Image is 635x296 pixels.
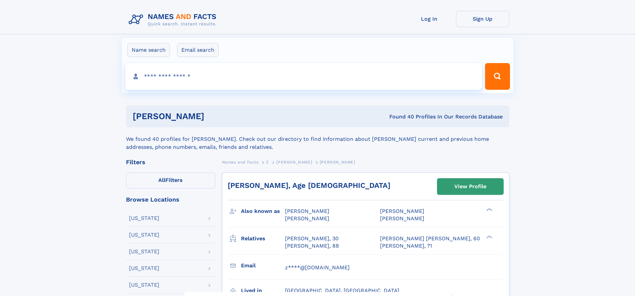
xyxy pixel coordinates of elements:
[380,208,424,214] span: [PERSON_NAME]
[129,282,159,288] div: [US_STATE]
[266,158,269,166] a: Z
[228,181,390,190] a: [PERSON_NAME], Age [DEMOGRAPHIC_DATA]
[126,127,509,151] div: We found 40 profiles for [PERSON_NAME]. Check out our directory to find information about [PERSON...
[241,206,285,217] h3: Also known as
[126,197,215,203] div: Browse Locations
[126,11,222,29] img: Logo Names and Facts
[222,158,259,166] a: Names and Facts
[380,242,432,250] a: [PERSON_NAME], 71
[125,63,482,90] input: search input
[266,160,269,165] span: Z
[127,43,170,57] label: Name search
[177,43,219,57] label: Email search
[158,177,165,183] span: All
[454,179,486,194] div: View Profile
[126,173,215,189] label: Filters
[129,216,159,221] div: [US_STATE]
[129,266,159,271] div: [US_STATE]
[133,112,297,120] h1: [PERSON_NAME]
[485,235,493,239] div: ❯
[380,235,480,242] a: [PERSON_NAME] [PERSON_NAME], 60
[403,11,456,27] a: Log In
[276,160,312,165] span: [PERSON_NAME]
[456,11,509,27] a: Sign Up
[276,158,312,166] a: [PERSON_NAME]
[241,233,285,244] h3: Relatives
[485,63,510,90] button: Search Button
[129,249,159,254] div: [US_STATE]
[126,159,215,165] div: Filters
[437,179,503,195] a: View Profile
[320,160,355,165] span: [PERSON_NAME]
[297,113,503,120] div: Found 40 Profiles In Our Records Database
[380,215,424,222] span: [PERSON_NAME]
[285,235,339,242] a: [PERSON_NAME], 30
[285,215,329,222] span: [PERSON_NAME]
[285,242,339,250] a: [PERSON_NAME], 88
[241,260,285,271] h3: Email
[129,232,159,238] div: [US_STATE]
[285,208,329,214] span: [PERSON_NAME]
[285,287,399,294] span: [GEOGRAPHIC_DATA], [GEOGRAPHIC_DATA]
[485,208,493,212] div: ❯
